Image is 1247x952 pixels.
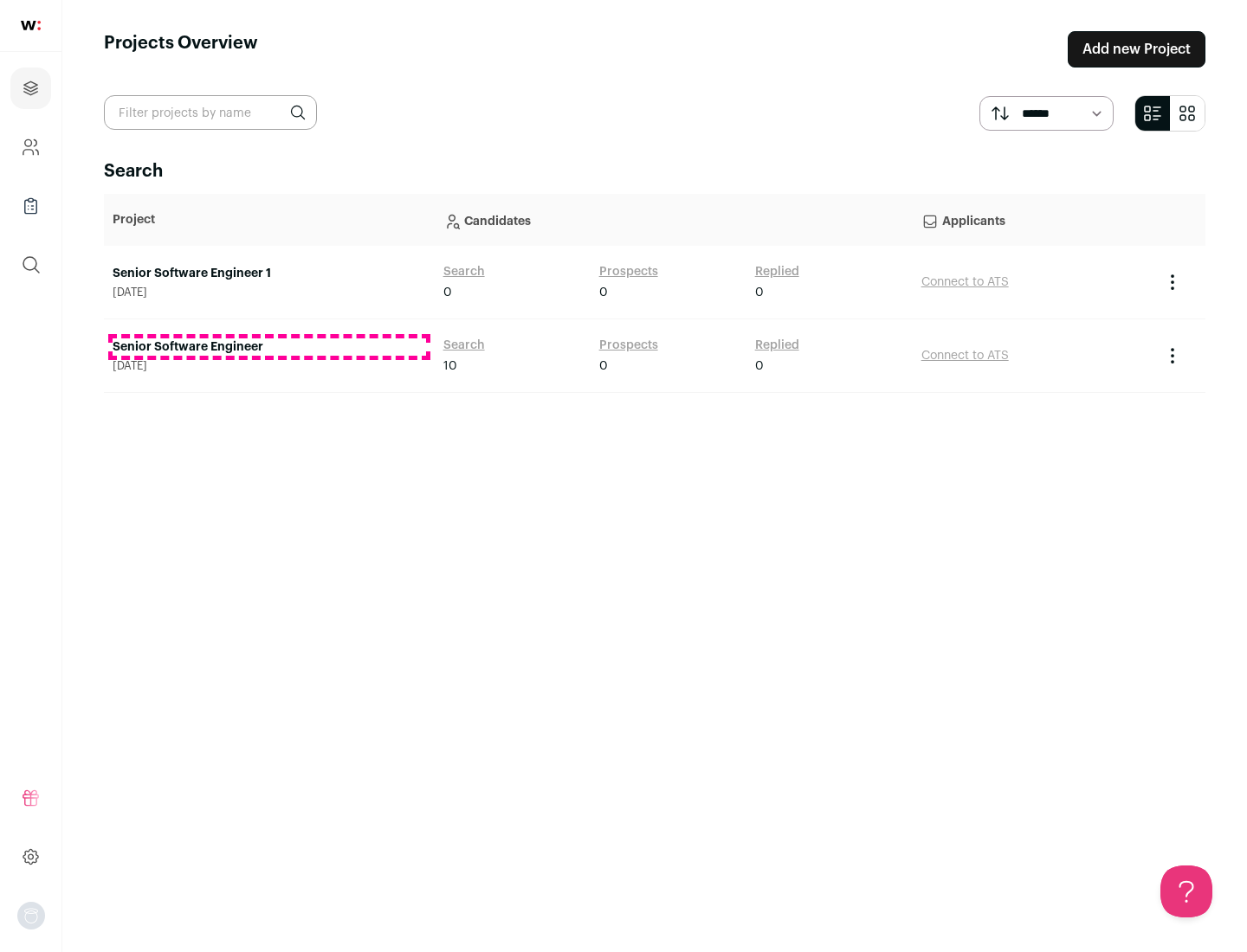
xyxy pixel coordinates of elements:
[921,203,1145,237] p: Applicants
[599,263,658,280] a: Prospects
[104,31,258,68] h1: Projects Overview
[755,357,764,375] span: 0
[921,350,1009,362] a: Connect to ATS
[113,338,426,356] a: Senior Software Engineer
[113,286,426,299] span: [DATE]
[1162,345,1183,366] button: Project Actions
[1160,865,1212,917] iframe: Help Scout Beacon - Open
[104,95,317,130] input: Filter projects by name
[599,357,608,375] span: 0
[104,159,1205,183] h2: Search
[599,337,658,354] a: Prospects
[1068,31,1205,68] a: Add new Project
[1162,272,1183,293] button: Project Actions
[21,21,41,30] img: wellfound-shorthand-0d5821cbd27db2630d0214b213865d53afaa358527fdda9d0ea32b1df1b89c2c.svg
[17,902,45,929] img: nopic.png
[10,68,51,109] a: Projects
[443,337,485,354] a: Search
[755,263,799,280] a: Replied
[921,276,1009,288] a: Connect to ATS
[443,284,452,301] span: 0
[17,902,45,929] button: Open dropdown
[10,185,51,227] a: Company Lists
[113,359,426,373] span: [DATE]
[10,126,51,168] a: Company and ATS Settings
[113,211,426,228] p: Project
[755,337,799,354] a: Replied
[443,263,485,280] a: Search
[599,284,608,301] span: 0
[443,357,457,375] span: 10
[755,284,764,301] span: 0
[443,203,904,237] p: Candidates
[113,265,426,282] a: Senior Software Engineer 1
